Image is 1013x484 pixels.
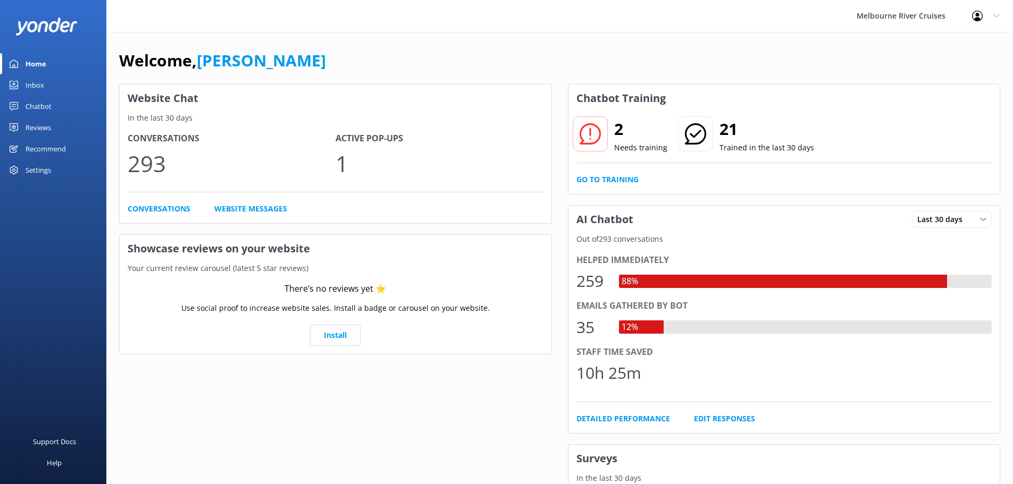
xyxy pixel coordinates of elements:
p: Use social proof to increase website sales. Install a badge or carousel on your website. [181,302,490,314]
h1: Welcome, [119,48,326,73]
div: Reviews [26,117,51,138]
div: 259 [576,268,608,294]
p: In the last 30 days [120,112,551,124]
a: Go to Training [576,174,639,185]
h2: 21 [719,116,814,142]
div: There’s no reviews yet ⭐ [284,282,386,296]
p: Out of 293 conversations [568,233,1000,245]
h3: Chatbot Training [568,84,674,112]
div: Staff time saved [576,345,992,359]
div: Chatbot [26,96,52,117]
div: Home [26,53,46,74]
a: [PERSON_NAME] [197,49,326,71]
div: Settings [26,159,51,181]
div: 88% [619,275,641,288]
h3: Website Chat [120,84,551,112]
h3: Showcase reviews on your website [120,235,551,262]
div: Inbox [26,74,44,96]
p: Trained in the last 30 days [719,142,814,154]
div: 10h 25m [576,360,641,386]
div: Recommend [26,138,66,159]
div: Emails gathered by bot [576,299,992,313]
a: Website Messages [214,203,287,215]
a: Detailed Performance [576,413,670,424]
p: In the last 30 days [568,472,1000,484]
h3: Surveys [568,445,1000,472]
div: Support Docs [33,431,76,452]
span: Last 30 days [917,214,969,225]
p: 1 [336,146,543,181]
h2: 2 [614,116,667,142]
div: Helped immediately [576,253,992,267]
div: Help [47,452,62,473]
div: 35 [576,315,608,340]
p: 293 [128,146,336,181]
a: Install [310,325,361,346]
h3: AI Chatbot [568,206,641,233]
h4: Conversations [128,132,336,146]
img: yonder-white-logo.png [16,18,77,35]
a: Edit Responses [694,413,755,424]
a: Conversations [128,203,190,215]
p: Your current review carousel (latest 5 star reviews) [120,262,551,274]
p: Needs training [614,142,667,154]
div: 12% [619,320,641,334]
h4: Active Pop-ups [336,132,543,146]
